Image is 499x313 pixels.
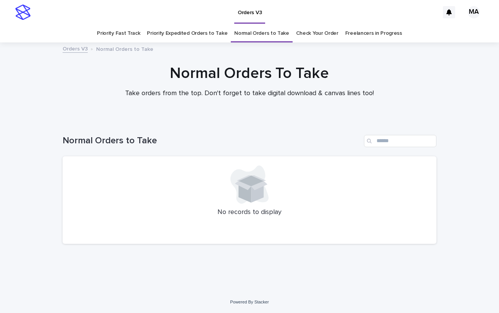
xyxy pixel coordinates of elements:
a: Powered By Stacker [230,300,269,304]
div: MA [468,6,480,18]
img: stacker-logo-s-only.png [15,5,31,20]
p: No records to display [72,208,427,217]
a: Normal Orders to Take [234,24,289,42]
p: Take orders from the top. Don't forget to take digital download & canvas lines too! [97,89,402,98]
a: Priority Expedited Orders to Take [147,24,227,42]
input: Search [364,135,436,147]
h1: Normal Orders to Take [63,135,361,146]
a: Check Your Order [296,24,338,42]
a: Orders V3 [63,44,88,53]
h1: Normal Orders To Take [63,64,436,83]
a: Freelancers in Progress [345,24,402,42]
p: Normal Orders to Take [96,44,153,53]
a: Priority Fast Track [97,24,140,42]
